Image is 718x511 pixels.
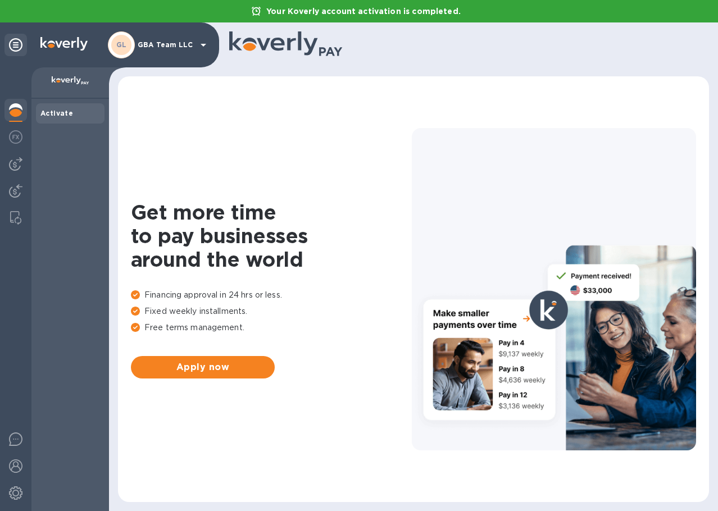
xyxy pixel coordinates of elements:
p: Fixed weekly installments. [131,305,412,317]
p: Free terms management. [131,322,412,334]
p: GBA Team LLC [138,41,194,49]
p: Financing approval in 24 hrs or less. [131,289,412,301]
img: Logo [40,37,88,51]
b: Activate [40,109,73,117]
div: Unpin categories [4,34,27,56]
button: Apply now [131,356,275,378]
p: Your Koverly account activation is completed. [261,6,466,17]
img: Foreign exchange [9,130,22,144]
h1: Get more time to pay businesses around the world [131,200,412,271]
span: Apply now [140,361,266,374]
b: GL [116,40,127,49]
